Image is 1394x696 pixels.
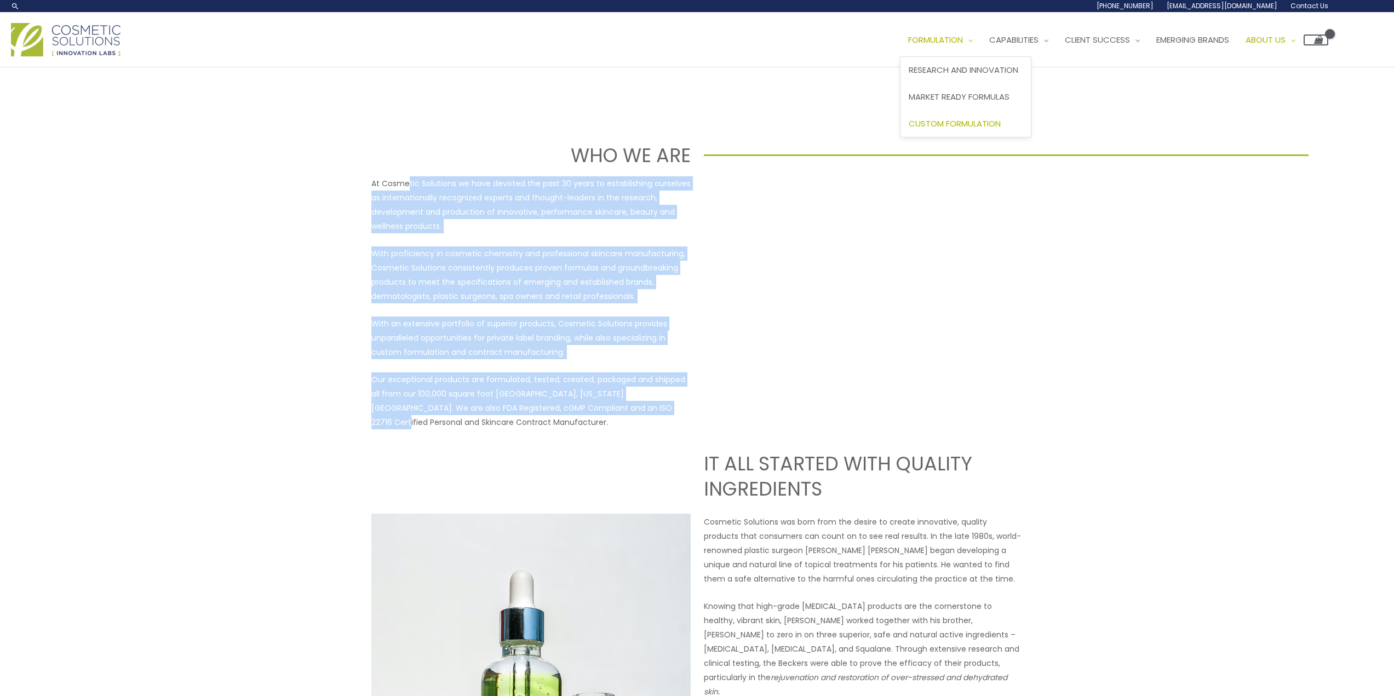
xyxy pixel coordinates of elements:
[1290,1,1328,10] span: Contact Us
[85,142,691,169] h1: WHO WE ARE
[371,317,691,359] p: With an extensive portfolio of superior products, Cosmetic Solutions provides unparalleled opport...
[704,451,1023,501] h2: IT ALL STARTED WITH QUALITY INGREDIENTS
[900,57,1031,84] a: Research and Innovation
[371,246,691,303] p: With proficiency in cosmetic chemistry and professional skincare manufacturing, Cosmetic Solution...
[1304,34,1328,45] a: View Shopping Cart, empty
[704,176,1023,356] iframe: Get to know Cosmetic Solutions Private Label Skin Care
[1246,34,1286,45] span: About Us
[892,24,1328,56] nav: Site Navigation
[909,91,1009,102] span: Market Ready Formulas
[11,23,121,56] img: Cosmetic Solutions Logo
[900,24,981,56] a: Formulation
[908,34,963,45] span: Formulation
[1065,34,1130,45] span: Client Success
[989,34,1039,45] span: Capabilities
[11,2,20,10] a: Search icon link
[1237,24,1304,56] a: About Us
[704,515,1023,586] p: Cosmetic Solutions was born from the desire to create innovative, quality products that consumers...
[371,372,691,429] p: Our exceptional products are formulated, tested, created, packaged and shipped all from our 100,0...
[900,110,1031,137] a: Custom Formulation
[1167,1,1277,10] span: [EMAIL_ADDRESS][DOMAIN_NAME]
[981,24,1057,56] a: Capabilities
[909,64,1018,76] span: Research and Innovation
[1148,24,1237,56] a: Emerging Brands
[1097,1,1154,10] span: [PHONE_NUMBER]
[900,84,1031,111] a: Market Ready Formulas
[1156,34,1229,45] span: Emerging Brands
[909,118,1001,129] span: Custom Formulation
[371,176,691,233] p: At Cosmetic Solutions we have devoted the past 30 years to establishing ourselves as internationa...
[1057,24,1148,56] a: Client Success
